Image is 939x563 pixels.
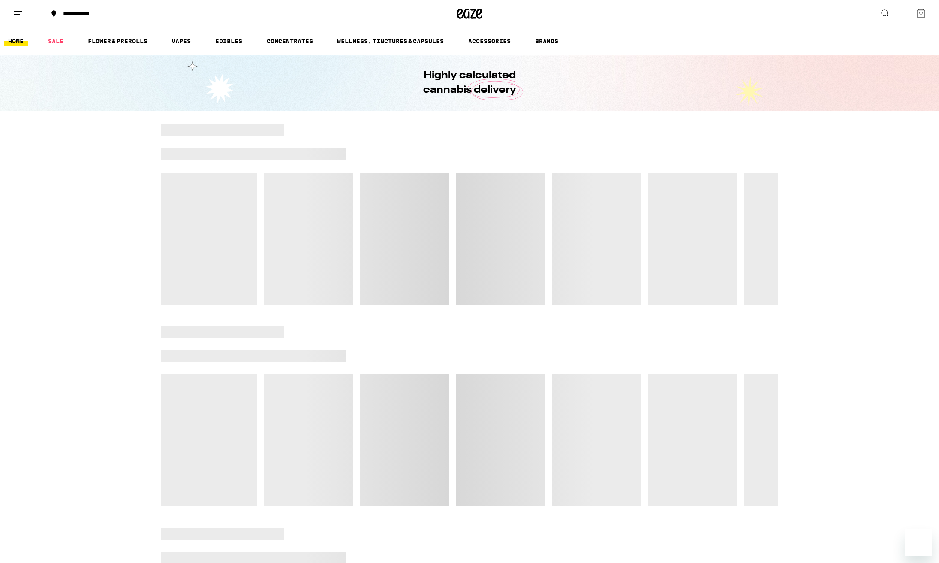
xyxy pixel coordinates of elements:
[333,36,448,46] a: WELLNESS, TINCTURES & CAPSULES
[262,36,317,46] a: CONCENTRATES
[211,36,247,46] a: EDIBLES
[84,36,152,46] a: FLOWER & PREROLLS
[531,36,563,46] a: BRANDS
[399,68,540,97] h1: Highly calculated cannabis delivery
[464,36,515,46] a: ACCESSORIES
[905,529,932,556] iframe: Button to launch messaging window
[4,36,28,46] a: HOME
[167,36,195,46] a: VAPES
[44,36,68,46] a: SALE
